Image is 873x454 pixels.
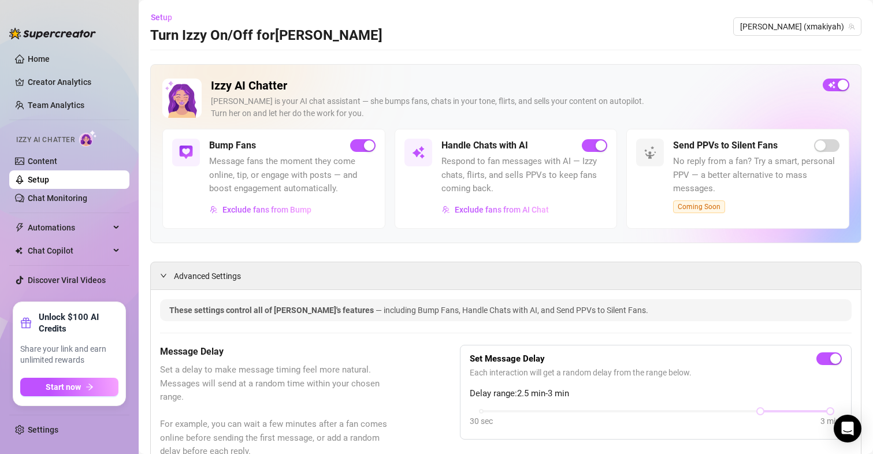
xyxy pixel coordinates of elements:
span: Automations [28,218,110,237]
div: 3 min [820,415,840,427]
a: Chat Monitoring [28,193,87,203]
h5: Handle Chats with AI [441,139,528,152]
div: 30 sec [470,415,493,427]
img: svg%3e [411,146,425,159]
span: Exclude fans from AI Chat [455,205,549,214]
span: Start now [46,382,81,392]
span: Each interaction will get a random delay from the range below. [470,366,842,379]
span: gift [20,317,32,329]
span: Delay range: 2.5 min - 3 min [470,387,842,401]
span: Setup [151,13,172,22]
span: Advanced Settings [174,270,241,282]
a: Creator Analytics [28,73,120,91]
img: svg%3e [210,206,218,214]
img: svg%3e [179,146,193,159]
span: Message fans the moment they come online, tip, or engage with posts — and boost engagement automa... [209,155,376,196]
strong: Set Message Delay [470,353,545,364]
div: [PERSON_NAME] is your AI chat assistant — she bumps fans, chats in your tone, flirts, and sells y... [211,95,813,120]
span: expanded [160,272,167,279]
img: AI Chatter [79,130,97,147]
img: Izzy AI Chatter [162,79,202,118]
a: Settings [28,425,58,434]
span: Chat Copilot [28,241,110,260]
div: expanded [160,269,174,282]
a: Content [28,157,57,166]
div: Open Intercom Messenger [834,415,861,442]
span: These settings control all of [PERSON_NAME]'s features [169,306,376,315]
span: Share your link and earn unlimited rewards [20,344,118,366]
a: Discover Viral Videos [28,276,106,285]
strong: Unlock $100 AI Credits [39,311,118,334]
a: Setup [28,175,49,184]
h5: Send PPVs to Silent Fans [673,139,778,152]
button: Start nowarrow-right [20,378,118,396]
span: thunderbolt [15,223,24,232]
h2: Izzy AI Chatter [211,79,813,93]
span: Izzy AI Chatter [16,135,75,146]
span: — including Bump Fans, Handle Chats with AI, and Send PPVs to Silent Fans. [376,306,648,315]
img: Chat Copilot [15,247,23,255]
button: Exclude fans from Bump [209,200,312,219]
span: team [848,23,855,30]
span: Coming Soon [673,200,725,213]
h3: Turn Izzy On/Off for [PERSON_NAME] [150,27,382,45]
button: Setup [150,8,181,27]
a: Team Analytics [28,101,84,110]
span: maki (xmakiyah) [740,18,855,35]
button: Exclude fans from AI Chat [441,200,549,219]
a: Home [28,54,50,64]
img: logo-BBDzfeDw.svg [9,28,96,39]
span: No reply from a fan? Try a smart, personal PPV — a better alternative to mass messages. [673,155,839,196]
img: svg%3e [643,146,657,159]
h5: Message Delay [160,345,402,359]
h5: Bump Fans [209,139,256,152]
span: Exclude fans from Bump [222,205,311,214]
span: arrow-right [86,383,94,391]
span: Respond to fan messages with AI — Izzy chats, flirts, and sells PPVs to keep fans coming back. [441,155,608,196]
img: svg%3e [442,206,450,214]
